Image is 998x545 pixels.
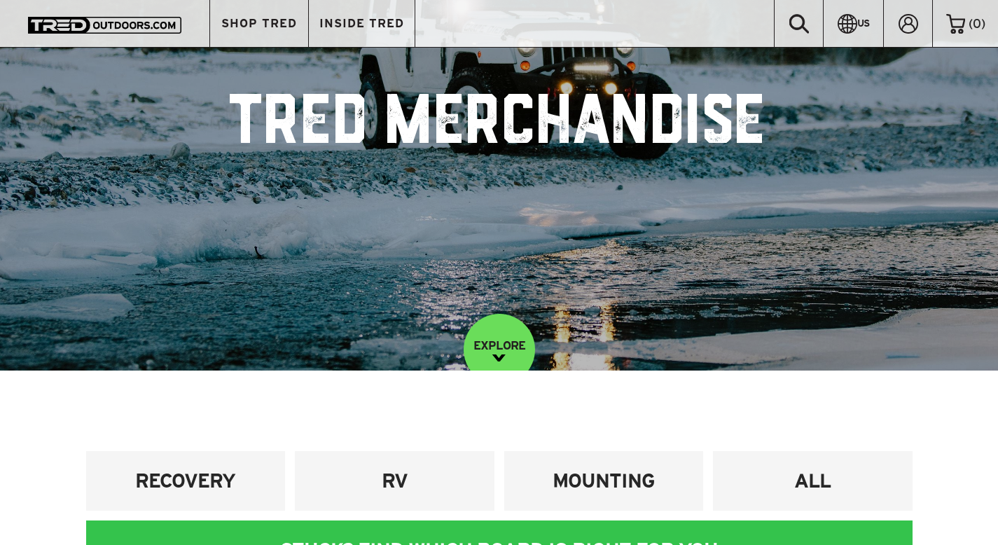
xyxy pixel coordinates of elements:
h4: RECOVERY [97,468,275,494]
span: SHOP TRED [221,18,297,29]
img: down-image [492,354,506,361]
a: RECOVERY [86,451,286,511]
a: MOUNTING [504,451,704,511]
h4: RV [305,468,484,494]
span: 0 [973,17,981,30]
h4: ALL [723,468,902,494]
h1: TRED Merchandise [230,94,768,157]
span: ( ) [969,18,985,30]
img: TRED Outdoors America [28,17,181,34]
a: EXPLORE [464,314,535,385]
img: cart-icon [946,14,965,34]
h4: MOUNTING [515,468,693,494]
span: INSIDE TRED [319,18,404,29]
a: ALL [713,451,913,511]
a: RV [295,451,494,511]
